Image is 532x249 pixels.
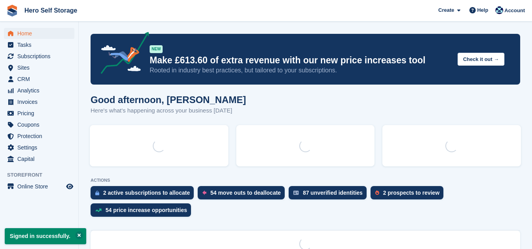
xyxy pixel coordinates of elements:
a: menu [4,74,74,85]
span: Home [17,28,65,39]
p: Make £613.60 of extra revenue with our new price increases tool [150,55,451,66]
span: Invoices [17,96,65,107]
a: 2 active subscriptions to allocate [91,186,198,203]
span: Tasks [17,39,65,50]
a: menu [4,96,74,107]
img: Holly Budge [495,6,503,14]
a: menu [4,142,74,153]
div: 2 active subscriptions to allocate [103,190,190,196]
a: menu [4,62,74,73]
a: menu [4,85,74,96]
span: Coupons [17,119,65,130]
a: 54 move outs to deallocate [198,186,289,203]
img: verify_identity-adf6edd0f0f0b5bbfe63781bf79b02c33cf7c696d77639b501bdc392416b5a36.svg [293,190,299,195]
a: menu [4,108,74,119]
img: stora-icon-8386f47178a22dfd0bd8f6a31ec36ba5ce8667c1dd55bd0f319d3a0aa187defe.svg [6,5,18,17]
span: Capital [17,153,65,164]
a: Preview store [65,182,74,191]
span: Help [477,6,488,14]
a: Hero Self Storage [21,4,80,17]
span: Storefront [7,171,78,179]
div: 54 move outs to deallocate [210,190,281,196]
div: NEW [150,45,163,53]
a: menu [4,39,74,50]
div: 87 unverified identities [303,190,363,196]
a: 54 price increase opportunities [91,203,195,221]
span: Subscriptions [17,51,65,62]
a: menu [4,119,74,130]
a: menu [4,131,74,142]
a: menu [4,181,74,192]
a: 87 unverified identities [289,186,371,203]
a: menu [4,28,74,39]
img: move_outs_to_deallocate_icon-f764333ba52eb49d3ac5e1228854f67142a1ed5810a6f6cc68b1a99e826820c5.svg [202,190,206,195]
a: menu [4,51,74,62]
p: ACTIONS [91,178,520,183]
div: 2 prospects to review [383,190,439,196]
button: Check it out → [458,53,504,66]
p: Rooted in industry best practices, but tailored to your subscriptions. [150,66,451,75]
p: Signed in successfully. [5,228,86,244]
span: Create [438,6,454,14]
h1: Good afternoon, [PERSON_NAME] [91,94,246,105]
span: Pricing [17,108,65,119]
img: price_increase_opportunities-93ffe204e8149a01c8c9dc8f82e8f89637d9d84a8eef4429ea346261dce0b2c0.svg [95,208,102,212]
span: CRM [17,74,65,85]
a: menu [4,153,74,164]
span: Online Store [17,181,65,192]
img: price-adjustments-announcement-icon-8257ccfd72463d97f412b2fc003d46551f7dbcb40ab6d574587a9cd5c0d94... [94,32,149,77]
span: Protection [17,131,65,142]
a: 2 prospects to review [371,186,447,203]
span: Sites [17,62,65,73]
span: Analytics [17,85,65,96]
img: active_subscription_to_allocate_icon-d502201f5373d7db506a760aba3b589e785aa758c864c3986d89f69b8ff3... [95,190,99,196]
span: Settings [17,142,65,153]
img: prospect-51fa495bee0391a8d652442698ab0144808aea92771e9ea1ae160a38d050c398.svg [375,190,379,195]
span: Account [504,7,525,15]
p: Here's what's happening across your business [DATE] [91,106,246,115]
div: 54 price increase opportunities [106,207,187,213]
